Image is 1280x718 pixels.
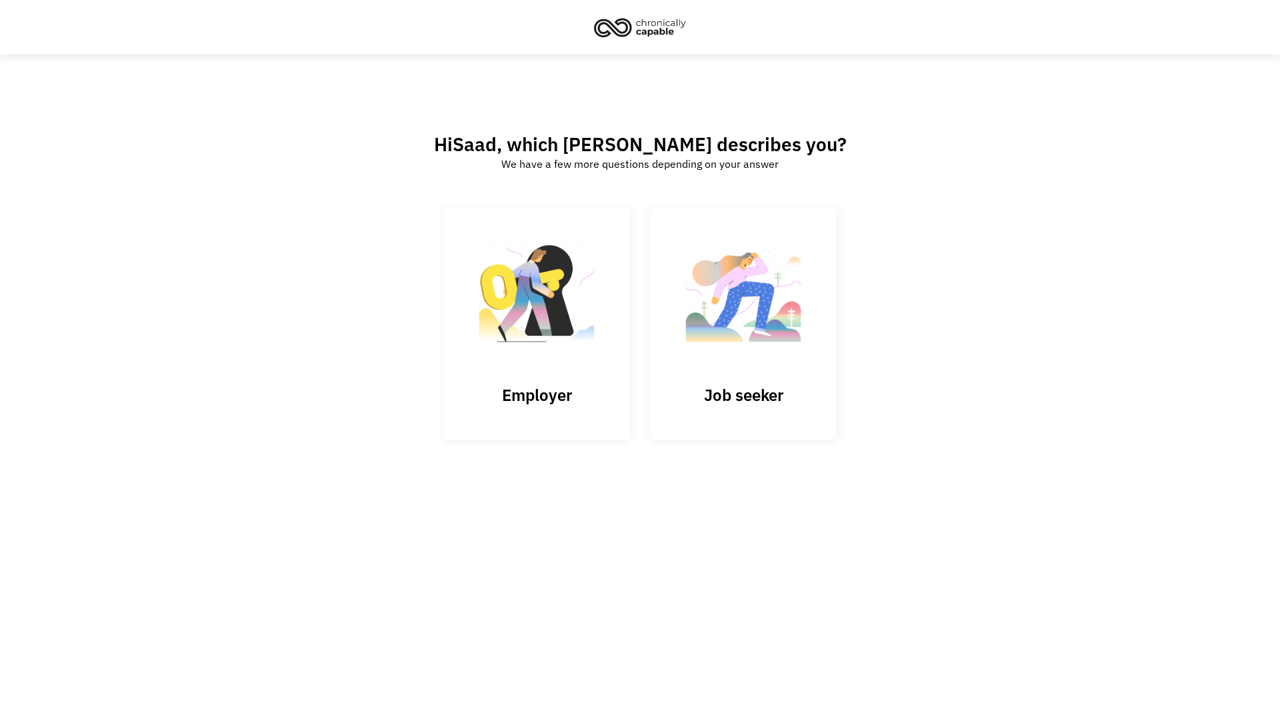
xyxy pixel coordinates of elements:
div: We have a few more questions depending on your answer [501,156,779,172]
h3: Job seeker [677,385,810,405]
span: Saad [453,132,497,157]
input: Submit [443,208,630,440]
h2: Hi , which [PERSON_NAME] describes you? [434,133,847,156]
a: Job seeker [650,208,837,439]
img: Chronically Capable logo [590,13,690,42]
